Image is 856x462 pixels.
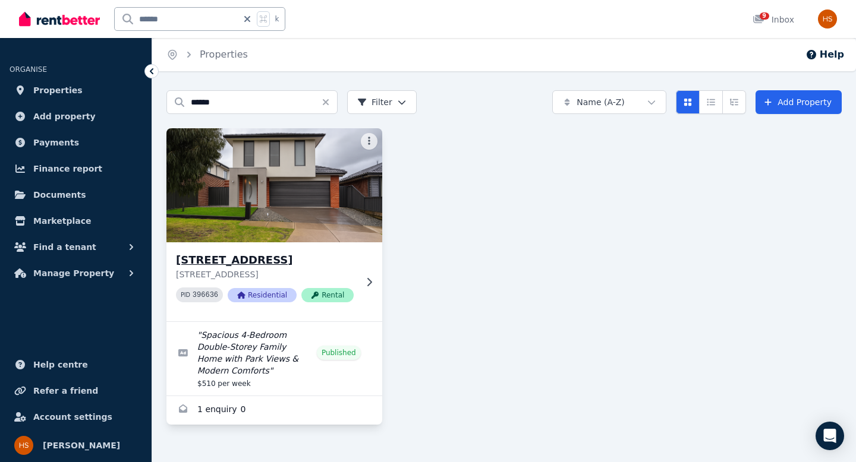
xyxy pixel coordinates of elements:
a: Refer a friend [10,379,142,403]
small: PID [181,292,190,298]
span: Account settings [33,410,112,424]
a: Documents [10,183,142,207]
span: Help centre [33,357,88,372]
span: ORGANISE [10,65,47,74]
button: Name (A-Z) [552,90,666,114]
span: [PERSON_NAME] [43,438,120,452]
button: Filter [347,90,417,114]
button: More options [361,133,377,150]
span: Add property [33,109,96,124]
img: 61 Roscoe Ave, Kalkallo [161,125,388,245]
span: Rental [301,288,354,302]
a: Properties [200,49,248,60]
p: [STREET_ADDRESS] [176,268,356,280]
div: View options [676,90,746,114]
span: Documents [33,188,86,202]
span: Residential [228,288,297,302]
button: Find a tenant [10,235,142,259]
span: Marketplace [33,214,91,228]
a: 61 Roscoe Ave, Kalkallo[STREET_ADDRESS][STREET_ADDRESS]PID 396636ResidentialRental [166,128,382,321]
a: Account settings [10,405,142,429]
span: Refer a friend [33,384,98,398]
a: Finance report [10,157,142,181]
h3: [STREET_ADDRESS] [176,252,356,268]
img: RentBetter [19,10,100,28]
code: 396636 [193,291,218,299]
a: Properties [10,78,142,102]
button: Clear search [321,90,338,114]
img: Harpinder Singh [14,436,33,455]
button: Manage Property [10,261,142,285]
a: Payments [10,131,142,154]
a: Marketplace [10,209,142,233]
span: k [275,14,279,24]
a: Add property [10,105,142,128]
button: Help [805,48,844,62]
span: Filter [357,96,392,108]
span: Manage Property [33,266,114,280]
button: Expanded list view [722,90,746,114]
a: Edit listing: Spacious 4-Bedroom Double-Storey Family Home with Park Views & Modern Comforts [166,322,382,395]
a: Enquiries for 61 Roscoe Ave, Kalkallo [166,396,382,425]
span: Find a tenant [33,240,96,254]
nav: Breadcrumb [152,38,262,71]
button: Card view [676,90,700,114]
a: Help centre [10,353,142,376]
div: Inbox [753,14,794,26]
span: Properties [33,83,83,97]
button: Compact list view [699,90,723,114]
img: Harpinder Singh [818,10,837,29]
a: Add Property [756,90,842,114]
div: Open Intercom Messenger [816,422,844,450]
span: Finance report [33,162,102,176]
span: Name (A-Z) [577,96,625,108]
span: Payments [33,135,79,150]
span: 9 [760,12,769,20]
